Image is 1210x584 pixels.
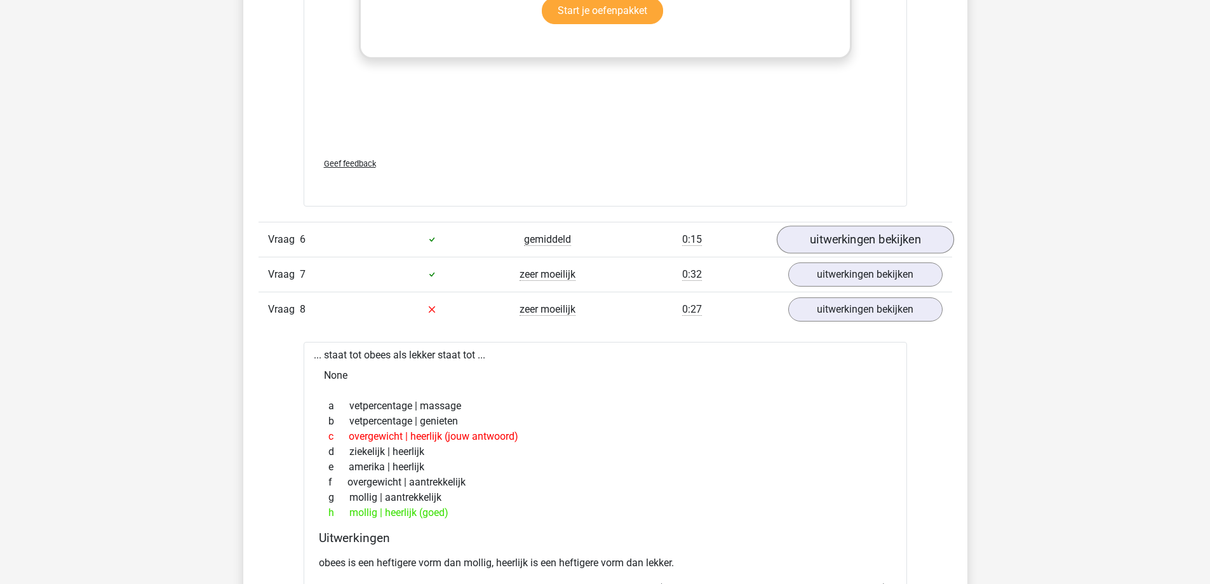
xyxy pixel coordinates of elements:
div: mollig | heerlijk (goed) [319,505,892,520]
span: c [328,429,349,444]
span: 0:27 [682,303,702,316]
span: g [328,490,349,505]
span: 7 [300,268,306,280]
div: overgewicht | aantrekkelijk [319,475,892,490]
span: zeer moeilijk [520,303,575,316]
span: 0:32 [682,268,702,281]
a: uitwerkingen bekijken [776,226,953,254]
div: mollig | aantrekkelijk [319,490,892,505]
h4: Uitwerkingen [319,531,892,545]
span: f [328,475,347,490]
div: overgewicht | heerlijk (jouw antwoord) [319,429,892,444]
a: uitwerkingen bekijken [788,297,943,322]
span: 0:15 [682,233,702,246]
span: gemiddeld [524,233,571,246]
a: uitwerkingen bekijken [788,262,943,287]
span: d [328,444,349,459]
div: None [314,363,897,388]
span: h [328,505,349,520]
div: ziekelijk | heerlijk [319,444,892,459]
span: Geef feedback [324,159,376,168]
p: obees is een heftigere vorm dan mollig, heerlijk is een heftigere vorm dan lekker. [319,555,892,571]
span: Vraag [268,232,300,247]
span: Vraag [268,267,300,282]
span: b [328,414,349,429]
div: amerika | heerlijk [319,459,892,475]
span: 6 [300,233,306,245]
span: zeer moeilijk [520,268,575,281]
span: Vraag [268,302,300,317]
span: e [328,459,349,475]
div: vetpercentage | massage [319,398,892,414]
div: vetpercentage | genieten [319,414,892,429]
span: a [328,398,349,414]
span: 8 [300,303,306,315]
